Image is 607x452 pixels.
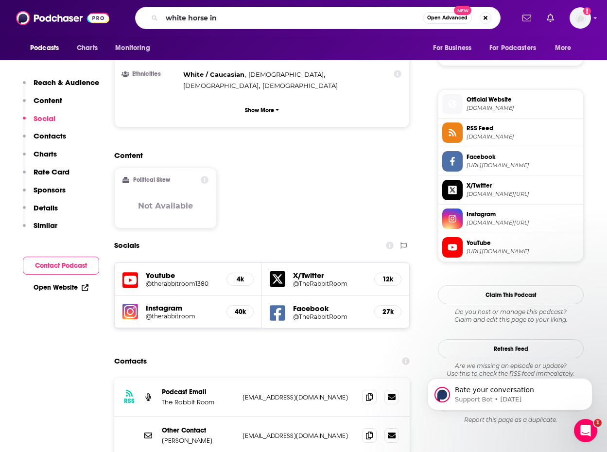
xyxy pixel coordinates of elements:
span: Podcasts [30,41,59,55]
a: Official Website[DOMAIN_NAME] [442,94,579,114]
p: Similar [34,221,57,230]
span: X/Twitter [467,181,579,190]
button: open menu [426,39,484,57]
p: [PERSON_NAME] [162,436,235,445]
img: Podchaser - Follow, Share and Rate Podcasts [16,9,109,27]
a: @therabbitroom1380 [146,280,219,287]
button: open menu [108,39,162,57]
img: User Profile [570,7,591,29]
p: Social [34,114,55,123]
a: @therabbitroom [146,313,219,320]
button: open menu [23,39,71,57]
a: Show notifications dropdown [519,10,535,26]
span: instagram.com/therabbitroom [467,219,579,226]
span: omnycontent.com [467,133,579,140]
a: RSS Feed[DOMAIN_NAME] [442,122,579,143]
h5: Instagram [146,303,219,313]
a: X/Twitter[DOMAIN_NAME][URL] [442,180,579,200]
h5: 4k [235,275,245,283]
h3: RSS [124,397,135,405]
span: [DEMOGRAPHIC_DATA] [183,82,259,89]
h5: X/Twitter [293,271,366,280]
button: Reach & Audience [23,78,99,96]
span: Official Website [467,95,579,104]
h2: Socials [114,236,139,255]
span: 1 [594,419,602,427]
h2: Content [114,151,402,160]
h5: Facebook [293,304,366,313]
h3: Not Available [138,201,193,210]
span: Instagram [467,210,579,219]
a: Show notifications dropdown [543,10,558,26]
span: rabbitroom.com [467,104,579,112]
a: Facebook[URL][DOMAIN_NAME] [442,151,579,172]
p: Sponsors [34,185,66,194]
p: Show More [245,107,274,114]
a: Open Website [34,283,88,292]
button: Contact Podcast [23,257,99,275]
a: @TheRabbitRoom [293,313,366,320]
span: For Business [433,41,471,55]
a: Instagram[DOMAIN_NAME][URL] [442,209,579,229]
div: Claim and edit this page to your liking. [438,308,584,324]
span: Open Advanced [427,16,468,20]
button: open menu [548,39,584,57]
h5: 27k [382,308,393,316]
button: Refresh Feed [438,339,584,358]
button: Show More [122,101,401,119]
span: , [248,69,325,80]
span: Charts [77,41,98,55]
h5: 12k [382,275,393,283]
span: More [555,41,572,55]
h3: Ethnicities [122,71,179,77]
button: Charts [23,149,57,167]
button: Show profile menu [570,7,591,29]
p: Podcast Email [162,388,235,396]
span: Monitoring [115,41,150,55]
span: , [183,69,246,80]
p: Rate Card [34,167,69,176]
p: [EMAIL_ADDRESS][DOMAIN_NAME] [243,432,354,440]
span: White / Caucasian [183,70,244,78]
h2: Contacts [114,352,147,370]
button: Content [23,96,62,114]
span: , [183,80,260,91]
span: New [454,6,471,15]
a: Charts [70,39,104,57]
button: Open AdvancedNew [423,12,472,24]
span: Logged in as shcarlos [570,7,591,29]
p: Reach & Audience [34,78,99,87]
span: https://www.facebook.com/TheRabbitRoom [467,162,579,169]
h2: Political Skew [133,176,170,183]
button: open menu [483,39,550,57]
button: Similar [23,221,57,239]
span: YouTube [467,239,579,247]
p: Content [34,96,62,105]
span: [DEMOGRAPHIC_DATA] [248,70,324,78]
span: For Podcasters [489,41,536,55]
a: @TheRabbitRoom [293,280,366,287]
p: Details [34,203,58,212]
button: Contacts [23,131,66,149]
span: twitter.com/TheRabbitRoom [467,191,579,198]
iframe: Intercom live chat [574,419,597,442]
a: YouTube[URL][DOMAIN_NAME] [442,237,579,258]
div: Search podcasts, credits, & more... [135,7,501,29]
h5: Youtube [146,271,219,280]
p: Charts [34,149,57,158]
span: RSS Feed [467,124,579,133]
p: The Rabbit Room [162,398,235,406]
p: Contacts [34,131,66,140]
button: Rate Card [23,167,69,185]
button: Details [23,203,58,221]
button: Claim This Podcast [438,285,584,304]
svg: Add a profile image [583,7,591,15]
